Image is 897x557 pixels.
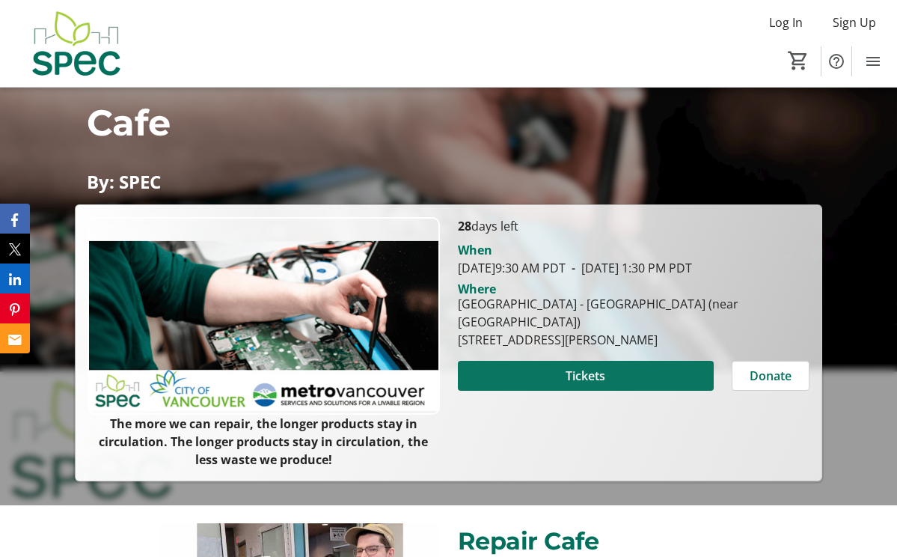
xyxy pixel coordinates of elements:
button: Sign Up [821,10,888,34]
span: [DATE] 1:30 PM PDT [566,260,692,276]
div: [STREET_ADDRESS][PERSON_NAME] [458,331,810,349]
button: Help [821,46,851,76]
div: When [458,241,492,259]
p: days left [458,217,810,235]
span: Log In [769,13,803,31]
span: 28 [458,218,471,234]
span: - [566,260,581,276]
button: Tickets [458,361,714,391]
button: Log In [757,10,815,34]
p: By: SPEC [87,172,810,192]
strong: The more we can repair, the longer products stay in circulation. The longer products stay in circ... [99,416,428,468]
div: [GEOGRAPHIC_DATA] - [GEOGRAPHIC_DATA] (near [GEOGRAPHIC_DATA]) [458,295,810,331]
span: Tickets [566,367,605,385]
span: [DATE] 9:30 AM PDT [458,260,566,276]
span: Donate [750,367,792,385]
img: Campaign CTA Media Photo [88,217,440,416]
button: Donate [732,361,809,391]
img: SPEC's Logo [9,6,142,81]
button: Menu [858,46,888,76]
span: Sign Up [833,13,876,31]
div: Where [458,283,496,295]
button: Cart [785,47,812,74]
